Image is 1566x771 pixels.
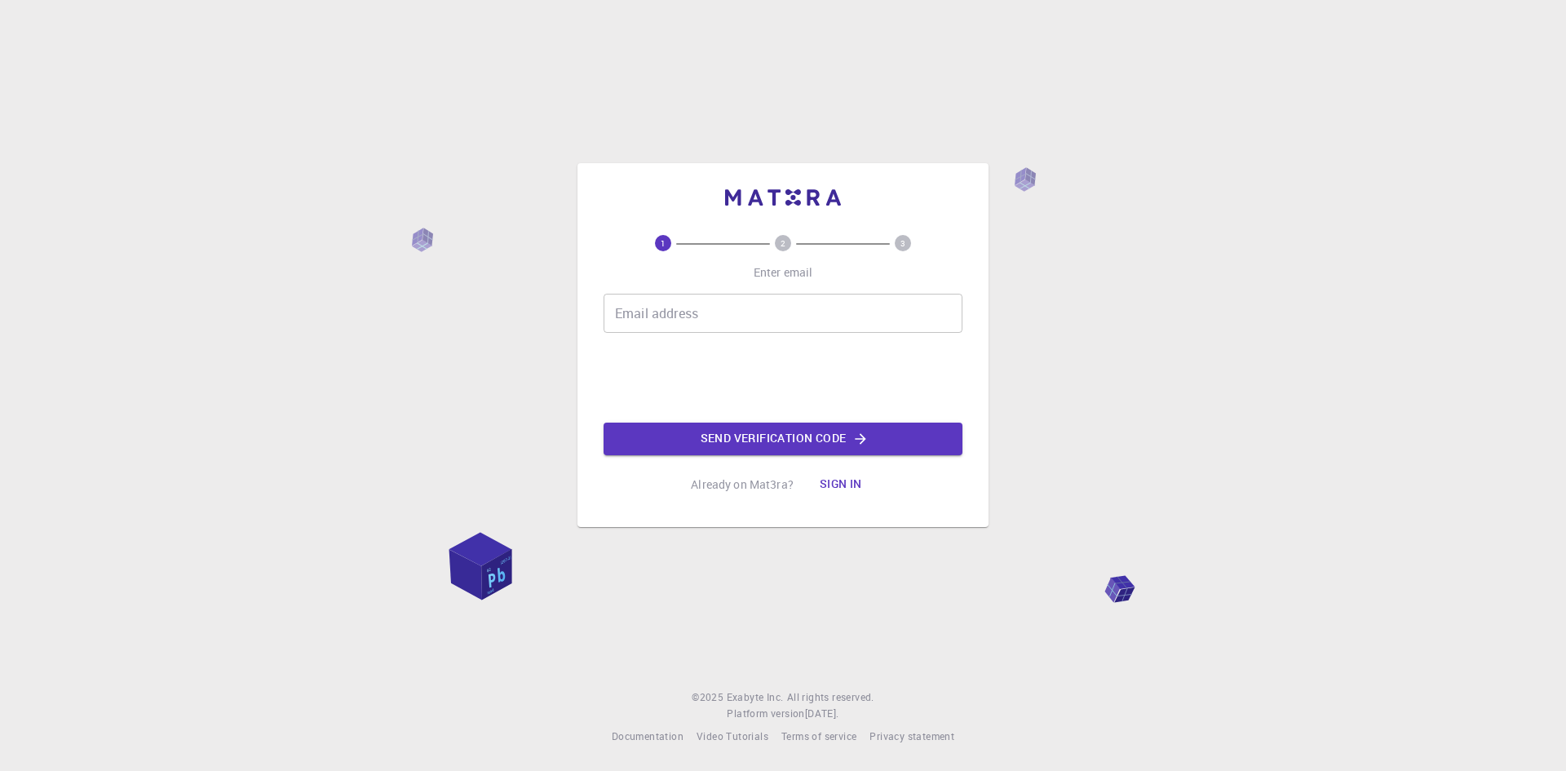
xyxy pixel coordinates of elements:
[727,689,784,706] a: Exabyte Inc.
[661,237,666,249] text: 1
[781,237,785,249] text: 2
[659,346,907,410] iframe: reCAPTCHA
[807,468,875,501] button: Sign in
[781,729,856,742] span: Terms of service
[805,707,839,720] span: [DATE] .
[727,690,784,703] span: Exabyte Inc.
[612,729,683,742] span: Documentation
[754,264,813,281] p: Enter email
[727,706,804,722] span: Platform version
[697,729,768,745] a: Video Tutorials
[697,729,768,742] span: Video Tutorials
[612,729,683,745] a: Documentation
[787,689,874,706] span: All rights reserved.
[781,729,856,745] a: Terms of service
[691,476,794,493] p: Already on Mat3ra?
[692,689,726,706] span: © 2025
[869,729,954,745] a: Privacy statement
[900,237,905,249] text: 3
[869,729,954,742] span: Privacy statement
[805,706,839,722] a: [DATE].
[604,423,962,455] button: Send verification code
